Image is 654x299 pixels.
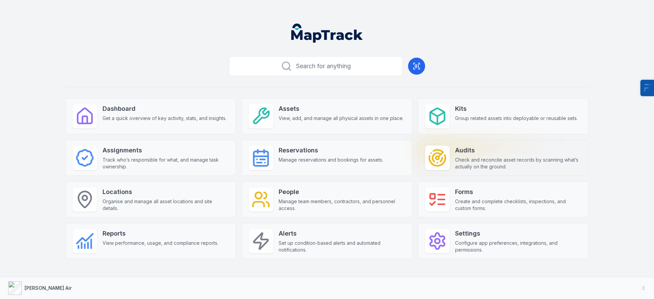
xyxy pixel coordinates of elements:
[65,98,236,134] a: DashboardGet a quick overview of key activity, stats, and insights.
[296,61,351,71] span: Search for anything
[103,146,229,155] strong: Assignments
[242,140,412,176] a: ReservationsManage reservations and bookings for assets.
[229,56,403,76] button: Search for anything
[279,156,383,163] span: Manage reservations and bookings for assets.
[65,181,236,218] a: LocationsOrganise and manage all asset locations and site details.
[279,146,383,155] strong: Reservations
[279,198,405,212] span: Manage team members, contractors, and personnel access.
[25,285,72,291] strong: [PERSON_NAME] Air
[103,104,227,114] strong: Dashboard
[280,24,374,43] nav: Global
[279,104,404,114] strong: Assets
[455,240,581,253] span: Configure app preferences, integrations, and permissions.
[455,115,578,122] span: Group related assets into deployable or reusable sets.
[242,98,412,134] a: AssetsView, add, and manage all physical assets in one place.
[279,115,404,122] span: View, add, and manage all physical assets in one place.
[418,98,589,134] a: KitsGroup related assets into deployable or reusable sets.
[242,223,412,259] a: AlertsSet up condition-based alerts and automated notifications.
[103,156,229,170] span: Track who’s responsible for what, and manage task ownership.
[103,115,227,122] span: Get a quick overview of key activity, stats, and insights.
[455,198,581,212] span: Create and complete checklists, inspections, and custom forms.
[418,140,589,176] a: AuditsCheck and reconcile asset records by scanning what’s actually on the ground.
[242,181,412,218] a: PeopleManage team members, contractors, and personnel access.
[65,223,236,259] a: ReportsView performance, usage, and compliance reports.
[279,240,405,253] span: Set up condition-based alerts and automated notifications.
[455,146,581,155] strong: Audits
[455,187,581,197] strong: Forms
[418,181,589,218] a: FormsCreate and complete checklists, inspections, and custom forms.
[279,187,405,197] strong: People
[103,229,218,238] strong: Reports
[418,223,589,259] a: SettingsConfigure app preferences, integrations, and permissions.
[455,156,581,170] span: Check and reconcile asset records by scanning what’s actually on the ground.
[455,104,578,114] strong: Kits
[103,240,218,246] span: View performance, usage, and compliance reports.
[65,140,236,176] a: AssignmentsTrack who’s responsible for what, and manage task ownership.
[455,229,581,238] strong: Settings
[103,198,229,212] span: Organise and manage all asset locations and site details.
[279,229,405,238] strong: Alerts
[103,187,229,197] strong: Locations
